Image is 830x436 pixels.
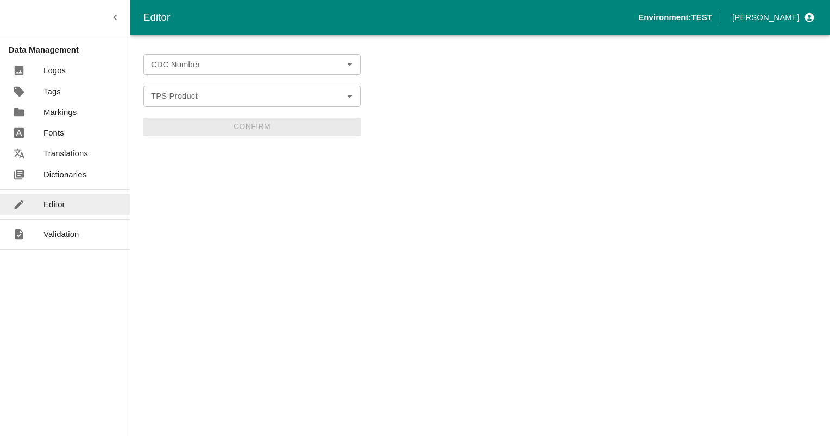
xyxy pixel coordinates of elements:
[638,11,712,23] p: Environment: TEST
[43,106,77,118] p: Markings
[143,9,638,25] div: Editor
[43,148,88,159] p: Translations
[43,228,79,240] p: Validation
[43,86,61,98] p: Tags
[43,169,86,181] p: Dictionaries
[343,89,357,103] button: Open
[343,57,357,72] button: Open
[43,198,65,210] p: Editor
[43,65,66,76] p: Logos
[732,11,800,23] p: [PERSON_NAME]
[728,8,817,27] button: profile
[9,44,130,56] p: Data Management
[43,127,64,139] p: Fonts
